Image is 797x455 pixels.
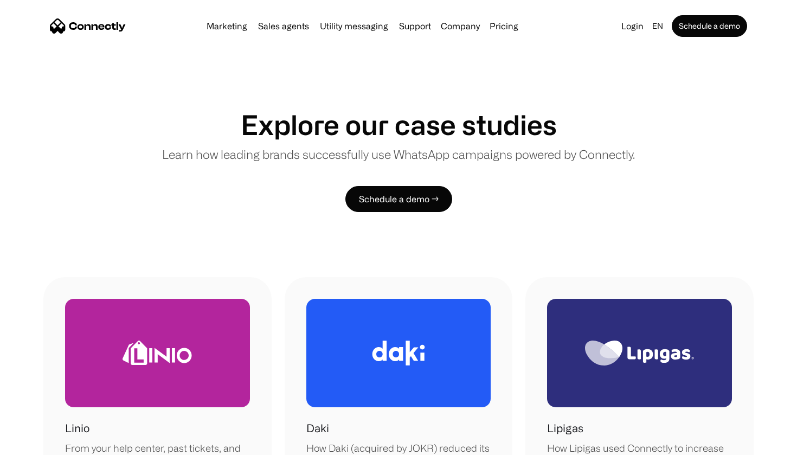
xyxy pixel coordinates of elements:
[395,22,435,30] a: Support
[202,22,252,30] a: Marketing
[441,18,480,34] div: Company
[438,18,483,34] div: Company
[485,22,523,30] a: Pricing
[617,18,648,34] a: Login
[372,341,425,366] img: Daki Logo
[123,341,192,365] img: Linio Logo
[22,436,65,451] ul: Language list
[50,18,126,34] a: home
[11,435,65,451] aside: Language selected: English
[547,420,583,437] h1: Lipigas
[254,22,313,30] a: Sales agents
[316,22,393,30] a: Utility messaging
[648,18,670,34] div: en
[65,420,89,437] h1: Linio
[345,186,452,212] a: Schedule a demo →
[672,15,747,37] a: Schedule a demo
[162,145,635,163] p: Learn how leading brands successfully use WhatsApp campaigns powered by Connectly.
[306,420,329,437] h1: Daki
[241,108,557,141] h1: Explore our case studies
[652,18,663,34] div: en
